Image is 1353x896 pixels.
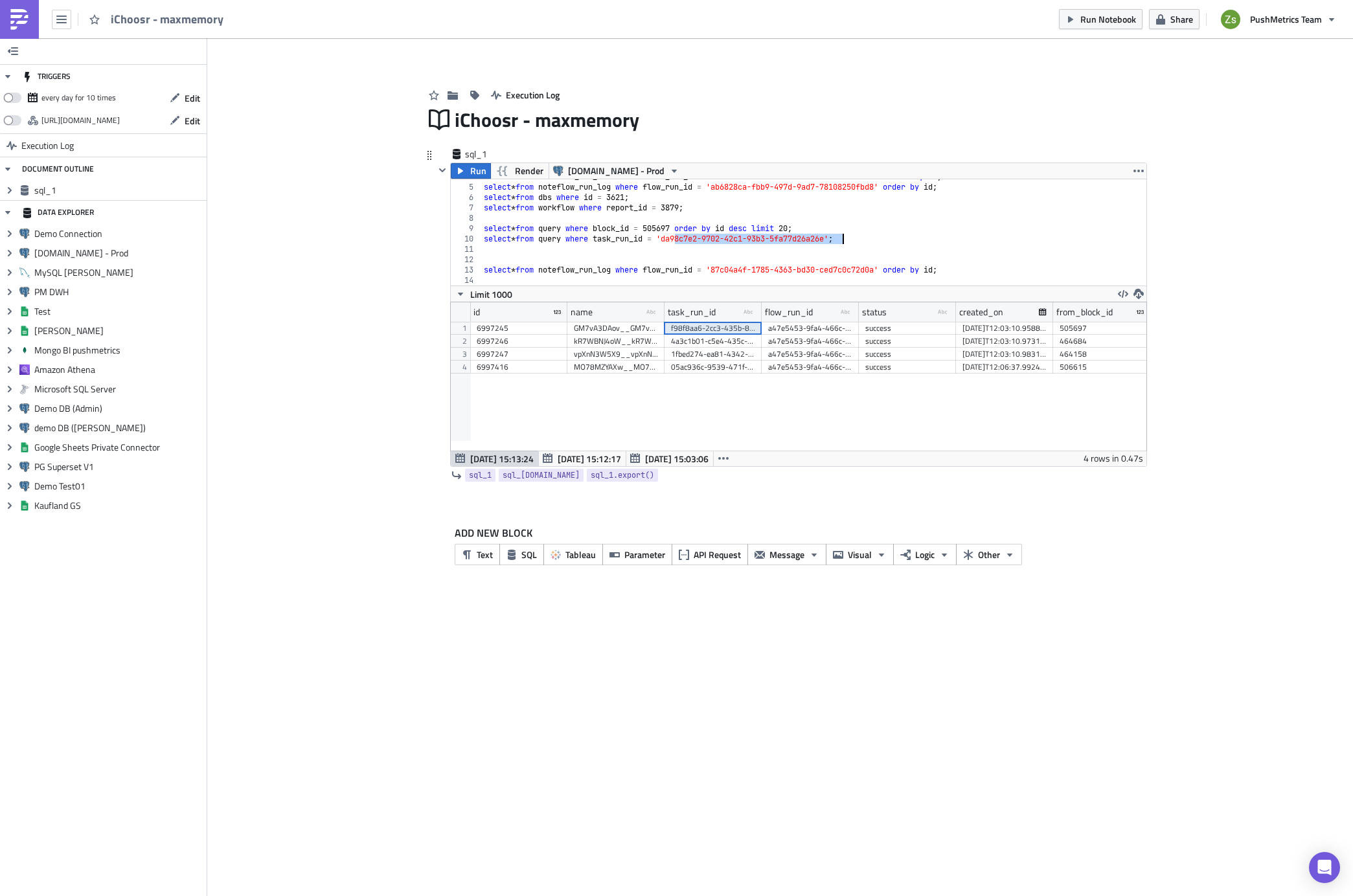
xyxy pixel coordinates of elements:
[574,335,658,348] div: kR7WBNJ4oW__kR7WBNJ4oW
[1149,9,1200,29] button: Share
[455,544,500,565] button: Text
[515,163,543,179] span: Render
[543,544,603,565] button: Tableau
[304,48,346,62] span: Add Image
[769,548,804,561] span: Message
[602,544,672,565] button: Parameter
[1060,361,1144,374] div: 506615
[22,65,71,88] div: TRIGGERS
[22,201,94,224] div: DATA EXPLORER
[1060,348,1144,361] div: 464158
[591,469,654,482] span: sql_1.export()
[21,134,74,157] span: Execution Log
[1080,12,1136,26] span: Run Notebook
[791,487,806,502] button: Add Block below
[465,148,517,161] span: sql_1
[571,302,593,322] div: name
[473,302,480,322] div: id
[34,267,203,278] span: MySQL [PERSON_NAME]
[185,91,200,105] span: Edit
[865,335,949,348] div: success
[565,548,596,561] span: Tableau
[499,544,544,565] button: SQL
[865,348,949,361] div: success
[826,544,894,565] button: Visual
[624,548,665,561] span: Parameter
[962,361,1047,374] div: [DATE]T12:06:37.992471
[962,335,1047,348] div: [DATE]T12:03:10.973186
[671,348,755,361] div: 1fbed274-ea81-4342-a1c5-701b043522ae
[1170,12,1193,26] span: Share
[506,88,560,102] span: Execution Log
[645,452,709,465] span: [DATE] 15:03:06
[862,302,887,322] div: status
[451,182,482,192] div: 5
[503,469,580,482] span: sql_[DOMAIN_NAME]
[538,451,626,466] button: [DATE] 15:12:17
[477,322,561,335] div: 6997245
[34,422,203,434] span: demo DB ([PERSON_NAME])
[768,348,852,361] div: a47e5453-9fa4-466c-b1d8-ff0315cb2ee6
[477,361,561,374] div: 6997416
[34,461,203,473] span: PG Superset V1
[451,192,482,203] div: 6
[34,185,203,196] span: sql_1
[959,302,1003,322] div: created_on
[470,287,512,301] span: Limit 1000
[451,223,482,234] div: 9
[34,442,203,453] span: Google Sheets Private Connector
[1060,335,1144,348] div: 464684
[34,228,203,240] span: Demo Connection
[470,452,534,465] span: [DATE] 15:13:24
[521,548,537,561] span: SQL
[451,451,539,466] button: [DATE] 15:13:24
[574,322,658,335] div: GM7vA3DAov__GM7vA3DAov
[499,469,584,482] a: sql_[DOMAIN_NAME]
[1213,5,1343,34] button: PushMetrics Team
[574,361,658,374] div: MO78MZYAXw__MO78MZYAXw
[34,286,203,298] span: PM DWH
[469,469,492,482] span: sql_1
[451,244,482,254] div: 11
[451,163,491,179] button: Run
[484,85,566,105] button: Execution Log
[470,163,486,179] span: Run
[455,525,1137,541] label: ADD NEW BLOCK
[848,548,872,561] span: Visual
[451,254,482,265] div: 12
[574,348,658,361] div: vpXnN3W5X9__vpXnN3W5X9
[9,9,30,30] img: PushMetrics
[34,306,203,317] span: Test
[915,548,935,561] span: Logic
[490,163,549,179] button: Render
[451,265,482,275] div: 13
[477,348,561,361] div: 6997247
[163,88,207,108] button: Edit
[451,234,482,244] div: 10
[626,451,714,466] button: [DATE] 15:03:06
[1059,9,1143,29] button: Run Notebook
[1220,8,1242,30] img: Avatar
[568,163,665,179] span: [DOMAIN_NAME] - Prod
[962,348,1047,361] div: [DATE]T12:03:10.983170
[451,286,517,302] button: Limit 1000
[1309,852,1340,883] div: Open Intercom Messenger
[34,247,203,259] span: [DOMAIN_NAME] - Prod
[962,322,1047,335] div: [DATE]T12:03:10.958881
[477,335,561,348] div: 6997246
[768,335,852,348] div: a47e5453-9fa4-466c-b1d8-ff0315cb2ee6
[34,383,203,395] span: Microsoft SQL Server
[668,302,716,322] div: task_run_id
[34,344,203,356] span: Mongo BI pushmetrics
[558,452,621,465] span: [DATE] 15:12:17
[671,361,755,374] div: 05ac936c-9539-471f-9f50-aab38b6be00e
[451,275,482,286] div: 14
[694,548,741,561] span: API Request
[1084,451,1143,466] div: 4 rows in 0.47s
[163,111,207,131] button: Edit
[865,322,949,335] div: success
[34,500,203,511] span: Kaufland GS
[435,162,450,178] button: Hide content
[41,88,116,107] div: every day for 10 times
[671,335,755,348] div: 4a3c1b01-c5e4-435c-9828-871e92a776bc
